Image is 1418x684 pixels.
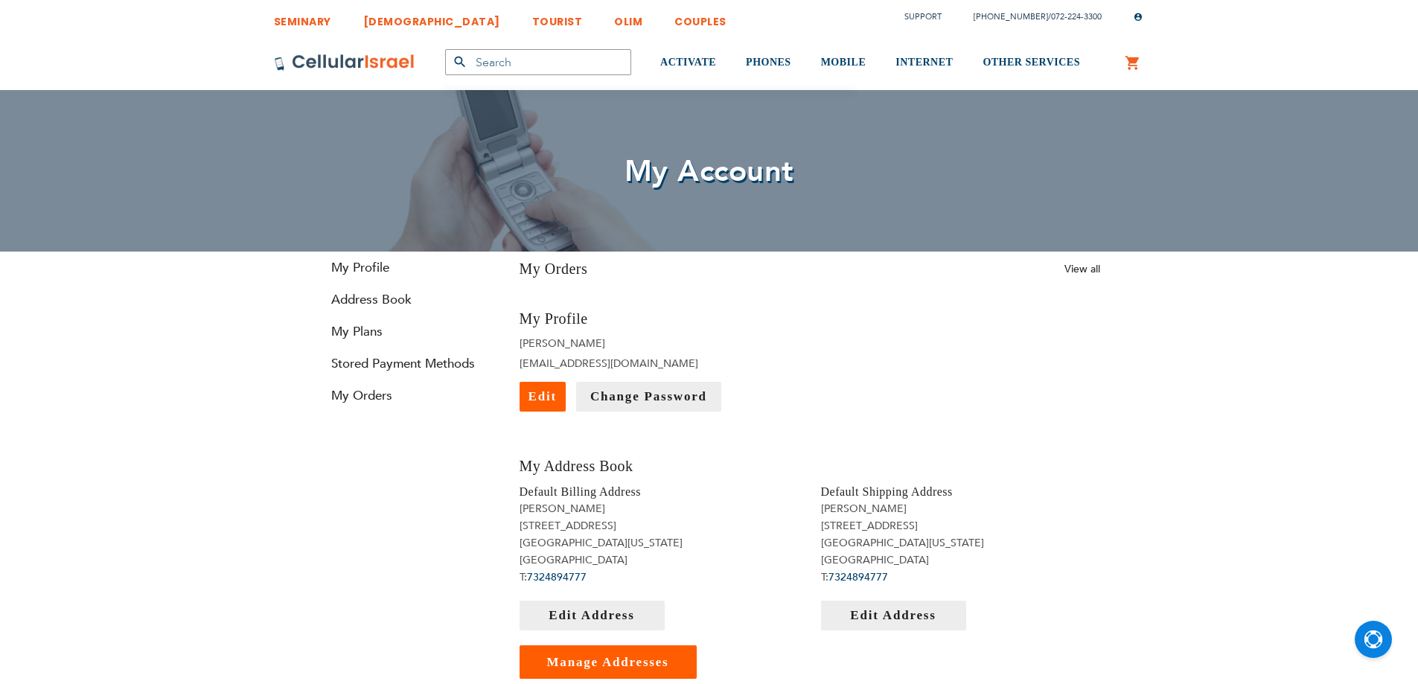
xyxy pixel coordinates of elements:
[520,645,697,679] a: Manage Addresses
[614,4,642,31] a: OLIM
[363,4,500,31] a: [DEMOGRAPHIC_DATA]
[520,309,799,329] h3: My Profile
[547,655,669,669] span: Manage Addresses
[549,608,634,622] span: Edit Address
[527,570,587,584] a: 7324894777
[974,11,1048,22] a: [PHONE_NUMBER]
[1051,11,1102,22] a: 072-224-3300
[674,4,726,31] a: COUPLES
[821,500,1100,586] address: [PERSON_NAME] [STREET_ADDRESS] [GEOGRAPHIC_DATA][US_STATE] [GEOGRAPHIC_DATA] T:
[520,336,799,351] li: [PERSON_NAME]
[660,57,716,68] span: ACTIVATE
[319,323,497,340] a: My Plans
[520,484,799,500] h4: Default Billing Address
[520,357,799,371] li: [EMAIL_ADDRESS][DOMAIN_NAME]
[625,151,794,192] span: My Account
[319,291,497,308] a: Address Book
[520,382,566,412] a: Edit
[821,484,1100,500] h4: Default Shipping Address
[319,355,497,372] a: Stored Payment Methods
[821,35,866,91] a: MOBILE
[319,387,497,404] a: My Orders
[821,601,966,630] a: Edit Address
[904,11,942,22] a: Support
[445,49,631,75] input: Search
[520,601,665,630] a: Edit Address
[983,35,1080,91] a: OTHER SERVICES
[274,54,415,71] img: Cellular Israel Logo
[520,500,799,586] address: [PERSON_NAME] [STREET_ADDRESS] [GEOGRAPHIC_DATA][US_STATE] [GEOGRAPHIC_DATA] T:
[895,35,953,91] a: INTERNET
[746,35,791,91] a: PHONES
[532,4,583,31] a: TOURIST
[319,259,497,276] a: My Profile
[828,570,888,584] a: 7324894777
[746,57,791,68] span: PHONES
[528,389,557,403] span: Edit
[660,35,716,91] a: ACTIVATE
[520,259,588,279] h3: My Orders
[576,382,721,412] a: Change Password
[850,608,936,622] span: Edit Address
[983,57,1080,68] span: OTHER SERVICES
[821,57,866,68] span: MOBILE
[1064,262,1100,276] a: View all
[520,458,633,474] span: My Address Book
[895,57,953,68] span: INTERNET
[959,6,1102,28] li: /
[274,4,331,31] a: SEMINARY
